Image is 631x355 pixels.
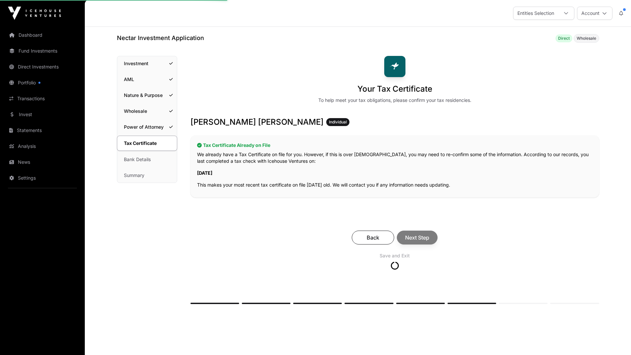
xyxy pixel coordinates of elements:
a: Dashboard [5,28,79,42]
a: Tax Certificate [117,136,177,151]
p: This makes your most recent tax certificate on file [DATE] old. We will contact you if any inform... [197,182,593,188]
button: Back [352,231,394,244]
a: Bank Details [117,152,177,167]
a: Power of Attorney [117,120,177,134]
a: Transactions [5,91,79,106]
img: Icehouse Ventures Logo [8,7,61,20]
a: Investment [117,56,177,71]
a: Fund Investments [5,44,79,58]
a: Summary [117,168,177,183]
span: Wholesale [577,36,596,41]
span: Direct [558,36,570,41]
h2: Tax Certificate Already on File [197,142,593,149]
img: Nectar [384,56,405,77]
a: Analysis [5,139,79,154]
a: Portfolio [5,75,79,90]
a: AML [117,72,177,87]
button: Account [577,7,612,20]
a: Invest [5,107,79,122]
div: Entities Selection [513,7,558,20]
span: Back [360,234,386,242]
a: Nature & Purpose [117,88,177,103]
h3: [PERSON_NAME] [PERSON_NAME] [190,117,599,127]
p: [DATE] [197,170,593,176]
a: News [5,155,79,169]
iframe: Chat Widget [598,323,631,355]
h1: Nectar Investment Application [117,33,204,43]
p: We already have a Tax Certificate on file for you. However, if this is over [DEMOGRAPHIC_DATA], y... [197,151,593,164]
a: Wholesale [117,104,177,118]
a: Statements [5,123,79,138]
a: Settings [5,171,79,185]
a: Direct Investments [5,60,79,74]
div: To help meet your tax obligations, please confirm your tax residencies. [318,97,471,104]
span: Individual [329,119,347,125]
h1: Your Tax Certificate [357,84,432,94]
